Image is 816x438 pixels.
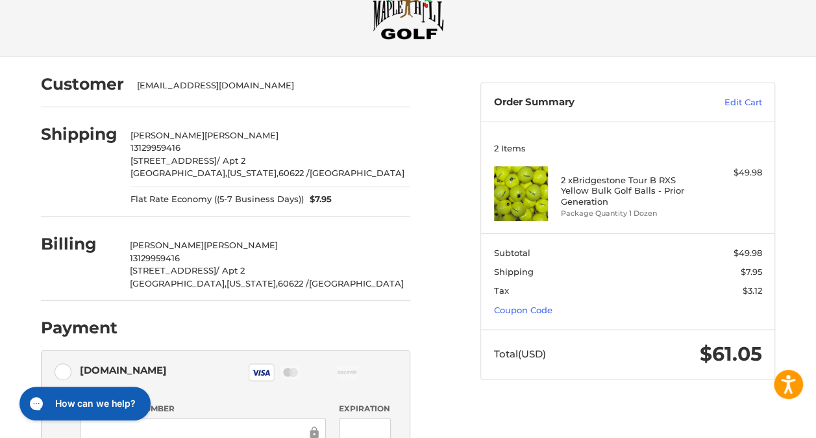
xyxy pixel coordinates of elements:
[217,155,245,166] span: / Apt 2
[227,168,278,178] span: [US_STATE],
[130,240,204,250] span: [PERSON_NAME]
[130,142,180,153] span: 13129959416
[695,166,761,179] div: $49.98
[130,193,304,206] span: Flat Rate Economy ((5-7 Business Days))
[130,253,180,263] span: 13129959416
[494,285,509,296] span: Tax
[494,143,762,153] h3: 2 Items
[734,248,762,258] span: $49.98
[130,278,227,289] span: [GEOGRAPHIC_DATA],
[41,318,117,338] h2: Payment
[216,265,245,276] span: / Apt 2
[494,266,534,277] span: Shipping
[741,266,762,277] span: $7.95
[278,278,309,289] span: 60622 /
[494,305,552,315] a: Coupon Code
[130,265,216,276] span: [STREET_ADDRESS]
[304,193,332,206] span: $7.95
[339,403,391,415] label: Expiration
[309,278,404,289] span: [GEOGRAPHIC_DATA]
[80,359,167,381] div: [DOMAIN_NAME]
[137,79,398,92] div: [EMAIL_ADDRESS][DOMAIN_NAME]
[700,342,762,366] span: $61.05
[561,175,692,207] h4: 2 x Bridgestone Tour B RXS Yellow Bulk Golf Balls - Prior Generation
[80,403,327,415] label: Credit Card Number
[41,74,124,94] h2: Customer
[743,285,762,296] span: $3.12
[561,208,692,219] li: Package Quantity 1 Dozen
[41,234,117,254] h2: Billing
[41,124,117,144] h2: Shipping
[494,348,546,360] span: Total (USD)
[130,130,204,140] span: [PERSON_NAME]
[494,96,676,109] h3: Order Summary
[227,278,278,289] span: [US_STATE],
[130,155,217,166] span: [STREET_ADDRESS]
[494,248,530,258] span: Subtotal
[278,168,310,178] span: 60622 /
[204,130,278,140] span: [PERSON_NAME]
[13,382,155,425] iframe: Gorgias live chat messenger
[676,96,762,109] a: Edit Cart
[310,168,404,178] span: [GEOGRAPHIC_DATA]
[130,168,227,178] span: [GEOGRAPHIC_DATA],
[204,240,278,250] span: [PERSON_NAME]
